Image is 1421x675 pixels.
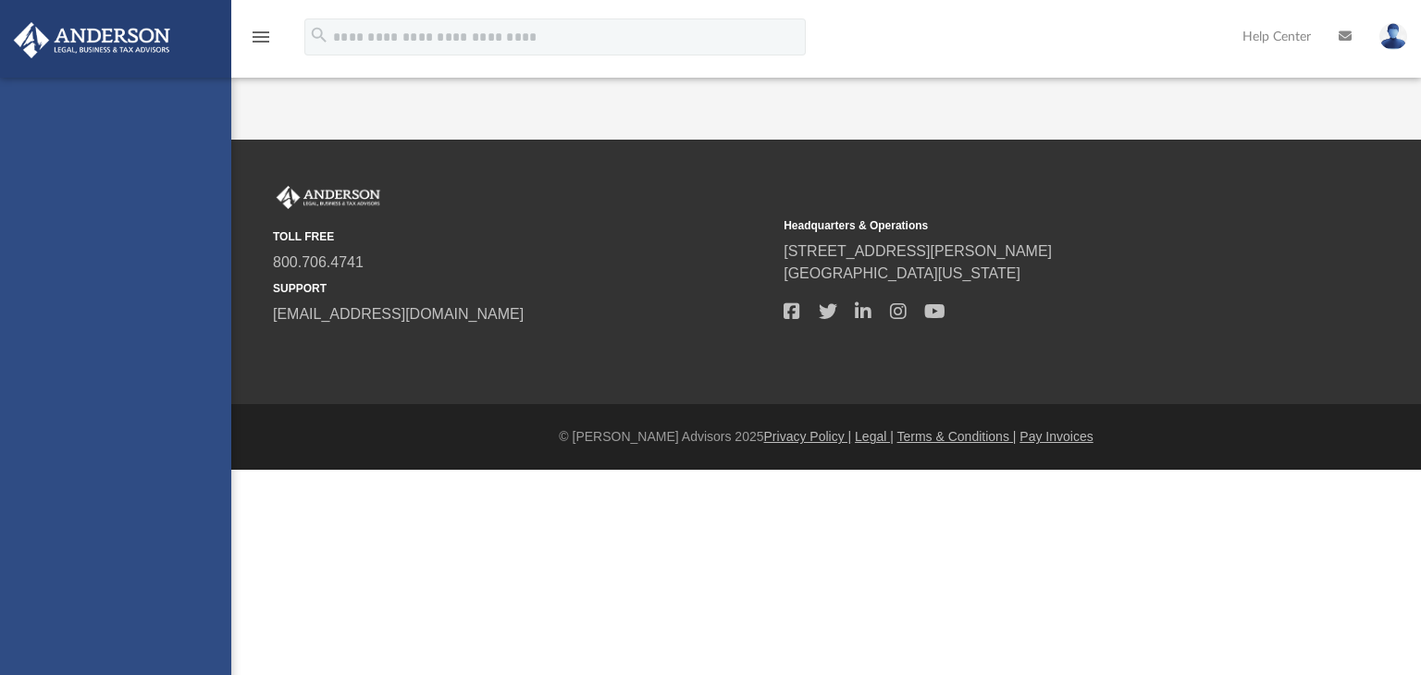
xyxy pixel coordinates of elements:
[764,429,852,444] a: Privacy Policy |
[250,26,272,48] i: menu
[273,228,771,245] small: TOLL FREE
[273,306,524,322] a: [EMAIL_ADDRESS][DOMAIN_NAME]
[273,280,771,297] small: SUPPORT
[8,22,176,58] img: Anderson Advisors Platinum Portal
[231,427,1421,447] div: © [PERSON_NAME] Advisors 2025
[273,254,364,270] a: 800.706.4741
[1379,23,1407,50] img: User Pic
[784,217,1281,234] small: Headquarters & Operations
[273,186,384,210] img: Anderson Advisors Platinum Portal
[855,429,894,444] a: Legal |
[309,25,329,45] i: search
[784,243,1052,259] a: [STREET_ADDRESS][PERSON_NAME]
[784,265,1020,281] a: [GEOGRAPHIC_DATA][US_STATE]
[897,429,1017,444] a: Terms & Conditions |
[1019,429,1093,444] a: Pay Invoices
[250,35,272,48] a: menu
